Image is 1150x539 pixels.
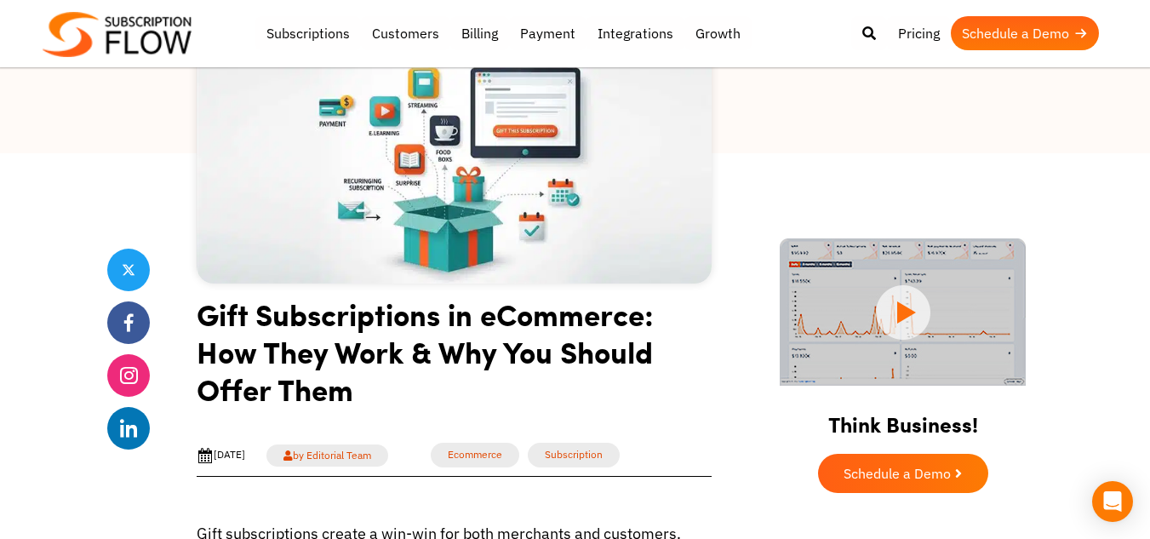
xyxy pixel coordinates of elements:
a: Pricing [887,16,951,50]
a: Customers [361,16,450,50]
a: Integrations [586,16,684,50]
a: Schedule a Demo [951,16,1099,50]
h1: Gift Subscriptions in eCommerce: How They Work & Why You Should Offer Them [197,295,712,421]
a: Billing [450,16,509,50]
div: Open Intercom Messenger [1092,481,1133,522]
span: Schedule a Demo [844,467,951,480]
a: Schedule a Demo [818,454,988,493]
a: Ecommerce [431,443,519,467]
img: intro video [780,238,1026,386]
div: [DATE] [197,447,245,464]
img: Subscriptionflow [43,12,192,57]
a: Subscriptions [255,16,361,50]
a: Subscription [528,443,620,467]
h2: Think Business! [763,391,1044,445]
a: Growth [684,16,752,50]
a: Payment [509,16,586,50]
a: by Editorial Team [266,444,388,467]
